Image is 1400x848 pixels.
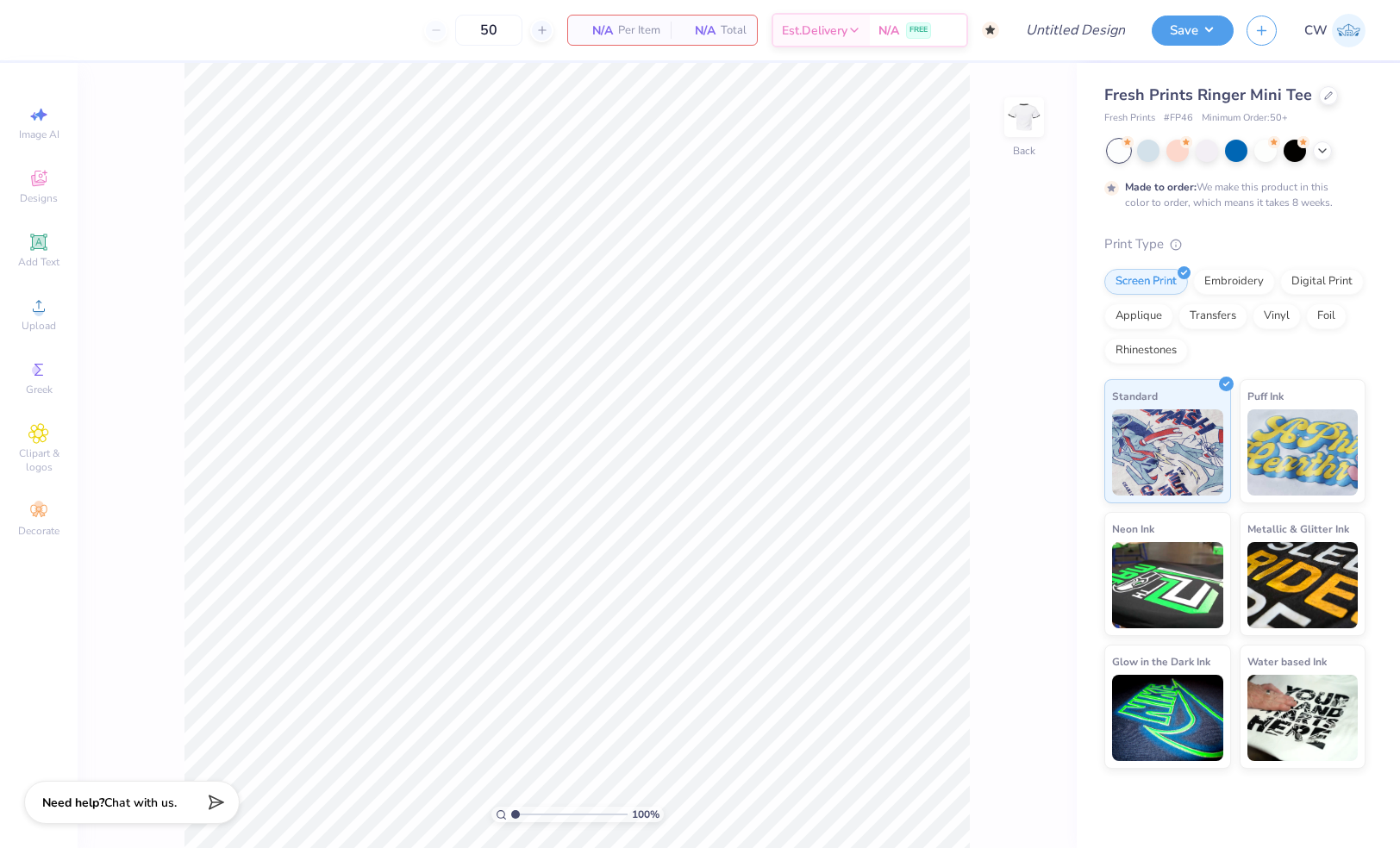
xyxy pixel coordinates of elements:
img: Water based Ink [1247,675,1359,761]
span: N/A [578,22,613,40]
input: Untitled Design [1012,13,1139,47]
span: Fresh Prints Ringer Mini Tee [1104,84,1312,105]
span: N/A [681,22,716,40]
span: Upload [22,319,56,333]
span: Metallic & Glitter Ink [1247,520,1349,538]
button: Save [1152,16,1234,46]
span: Image AI [19,128,59,141]
img: Back [1007,100,1041,134]
img: Charlotte Wilson [1332,14,1366,47]
span: 100 % [632,807,659,822]
span: Designs [20,191,58,205]
div: Transfers [1178,303,1247,329]
span: Clipart & logos [9,446,69,474]
span: Total [721,22,747,40]
span: Glow in the Dark Ink [1112,652,1210,670]
img: Standard [1112,409,1223,496]
div: We make this product in this color to order, which means it takes 8 weeks. [1125,179,1337,210]
span: CW [1304,21,1328,41]
span: Add Text [18,255,59,269]
div: Screen Print [1104,269,1188,295]
span: # FP46 [1164,111,1193,126]
strong: Made to order: [1125,180,1197,194]
span: Per Item [618,22,660,40]
span: Puff Ink [1247,387,1284,405]
div: Applique [1104,303,1173,329]
div: Foil [1306,303,1347,329]
input: – – [455,15,522,46]
span: Decorate [18,524,59,538]
div: Digital Print [1280,269,1364,295]
img: Metallic & Glitter Ink [1247,542,1359,628]
div: Back [1013,143,1035,159]
span: Water based Ink [1247,652,1327,670]
div: Embroidery [1193,269,1275,295]
a: CW [1304,14,1366,47]
span: Standard [1112,387,1158,405]
span: Greek [26,383,53,396]
img: Neon Ink [1112,542,1223,628]
span: Est. Delivery [782,22,847,40]
span: Fresh Prints [1104,111,1155,126]
div: Vinyl [1253,303,1301,329]
img: Puff Ink [1247,409,1359,496]
img: Glow in the Dark Ink [1112,675,1223,761]
span: N/A [878,22,899,40]
span: Chat with us. [104,795,177,811]
strong: Need help? [42,795,104,811]
span: FREE [909,24,928,36]
span: Minimum Order: 50 + [1202,111,1288,126]
span: Neon Ink [1112,520,1154,538]
div: Print Type [1104,234,1366,254]
div: Rhinestones [1104,338,1188,364]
